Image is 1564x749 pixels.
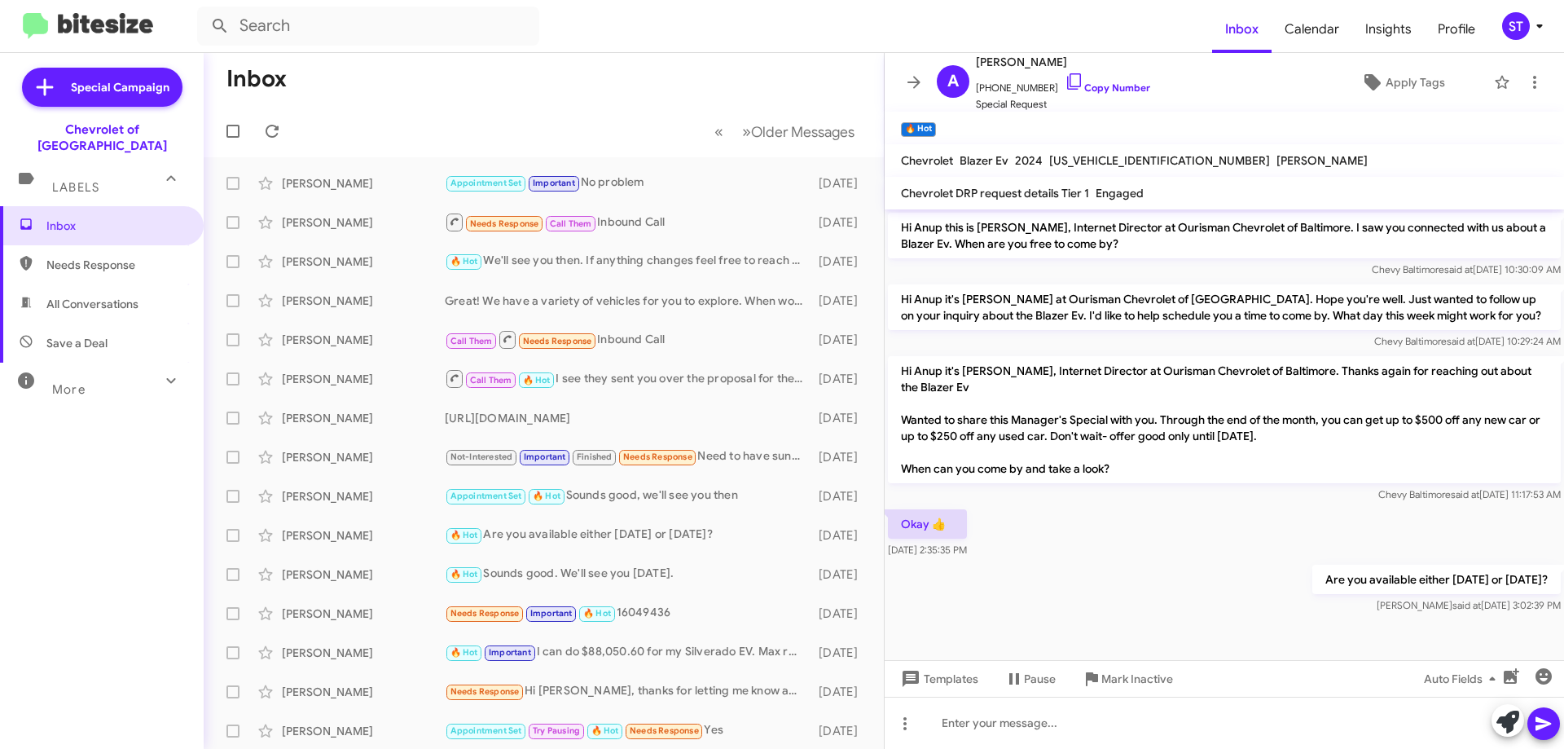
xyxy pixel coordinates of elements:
[71,79,169,95] span: Special Campaign
[888,284,1561,330] p: Hi Anup it's [PERSON_NAME] at Ourisman Chevrolet of [GEOGRAPHIC_DATA]. Hope you're well. Just wan...
[1272,6,1352,53] span: Calendar
[445,368,811,389] div: I see they sent you over the proposal for the 2025 Trax. Did you have any additional questions or...
[470,375,512,386] span: Call Them
[811,488,871,504] div: [DATE]
[901,122,936,137] small: 🔥 Hot
[811,527,871,544] div: [DATE]
[282,684,445,700] div: [PERSON_NAME]
[898,664,978,694] span: Templates
[226,66,287,92] h1: Inbox
[742,121,751,142] span: »
[533,178,575,188] span: Important
[591,725,619,736] span: 🔥 Hot
[282,566,445,583] div: [PERSON_NAME]
[976,52,1150,72] span: [PERSON_NAME]
[1424,664,1502,694] span: Auto Fields
[1096,186,1144,200] span: Engaged
[445,682,811,701] div: Hi [PERSON_NAME], thanks for letting me know about this special. What does it mean when you say "...
[450,336,493,346] span: Call Them
[197,7,539,46] input: Search
[282,371,445,387] div: [PERSON_NAME]
[901,186,1089,200] span: Chevrolet DRP request details Tier 1
[1276,153,1368,168] span: [PERSON_NAME]
[282,214,445,231] div: [PERSON_NAME]
[811,332,871,348] div: [DATE]
[46,257,185,273] span: Needs Response
[1015,153,1043,168] span: 2024
[888,509,967,539] p: Okay 👍
[445,447,811,466] div: Need to have sunroof sorry
[533,491,560,501] span: 🔥 Hot
[888,356,1561,483] p: Hi Anup it's [PERSON_NAME], Internet Director at Ourisman Chevrolet of Baltimore. Thanks again fo...
[450,256,478,267] span: 🔥 Hot
[1374,335,1561,347] span: Chevy Baltimore [DATE] 10:29:24 AM
[1452,599,1481,611] span: said at
[450,569,478,579] span: 🔥 Hot
[445,604,811,623] div: 16049436
[901,153,953,168] span: Chevrolet
[976,72,1150,96] span: [PHONE_NUMBER]
[1386,68,1445,97] span: Apply Tags
[811,293,871,309] div: [DATE]
[450,647,478,658] span: 🔥 Hot
[811,645,871,661] div: [DATE]
[523,336,592,346] span: Needs Response
[811,214,871,231] div: [DATE]
[445,252,811,271] div: We'll see you then. If anything changes feel free to reach out
[450,452,513,462] span: Not-Interested
[489,647,531,658] span: Important
[623,452,692,462] span: Needs Response
[1312,565,1561,594] p: Are you available either [DATE] or [DATE]?
[282,293,445,309] div: [PERSON_NAME]
[1411,664,1515,694] button: Auto Fields
[811,371,871,387] div: [DATE]
[282,332,445,348] div: [PERSON_NAME]
[1502,12,1530,40] div: ST
[732,115,864,148] button: Next
[450,608,520,619] span: Needs Response
[445,487,811,505] div: Sounds good, we'll see you then
[282,606,445,622] div: [PERSON_NAME]
[282,175,445,192] div: [PERSON_NAME]
[450,530,478,540] span: 🔥 Hot
[46,335,108,351] span: Save a Deal
[282,488,445,504] div: [PERSON_NAME]
[445,293,811,309] div: Great! We have a variety of vehicles for you to explore. When would you like to visit the dealers...
[1319,68,1486,97] button: Apply Tags
[1024,664,1056,694] span: Pause
[46,296,138,312] span: All Conversations
[52,382,86,397] span: More
[991,664,1069,694] button: Pause
[1352,6,1425,53] a: Insights
[52,180,99,195] span: Labels
[523,375,551,386] span: 🔥 Hot
[811,253,871,270] div: [DATE]
[811,449,871,465] div: [DATE]
[450,178,522,188] span: Appointment Set
[282,723,445,739] div: [PERSON_NAME]
[22,68,182,107] a: Special Campaign
[630,725,699,736] span: Needs Response
[282,449,445,465] div: [PERSON_NAME]
[1425,6,1488,53] span: Profile
[811,723,871,739] div: [DATE]
[450,686,520,697] span: Needs Response
[550,218,592,229] span: Call Them
[445,212,811,232] div: Inbound Call
[1488,12,1546,40] button: ST
[1212,6,1272,53] span: Inbox
[583,608,611,619] span: 🔥 Hot
[530,608,573,619] span: Important
[445,526,811,544] div: Are you available either [DATE] or [DATE]?
[1447,335,1475,347] span: said at
[811,684,871,700] div: [DATE]
[888,213,1561,258] p: Hi Anup this is [PERSON_NAME], Internet Director at Ourisman Chevrolet of Baltimore. I saw you co...
[751,123,854,141] span: Older Messages
[714,121,723,142] span: «
[811,606,871,622] div: [DATE]
[888,544,967,556] span: [DATE] 2:35:35 PM
[445,721,811,740] div: Yes
[445,643,811,662] div: I can do $88,050.60 for my Silverado EV. Max range with Super Cruise
[960,153,1008,168] span: Blazer Ev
